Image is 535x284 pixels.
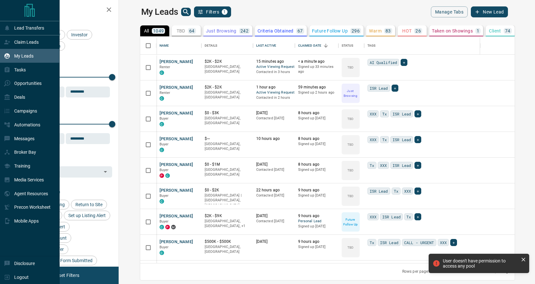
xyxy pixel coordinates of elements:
span: XXX [370,111,376,117]
div: Status [338,37,364,55]
p: Toronto [205,219,250,229]
p: [GEOGRAPHIC_DATA] | [GEOGRAPHIC_DATA], [GEOGRAPHIC_DATA] [205,193,250,208]
p: TBD [347,245,354,250]
span: 1 [222,10,227,14]
div: mrloft.ca [171,225,176,229]
p: 59 minutes ago [298,85,335,90]
p: [GEOGRAPHIC_DATA], [GEOGRAPHIC_DATA] [205,244,250,254]
span: ISR Lead [393,136,411,143]
p: Contacted [DATE] [256,219,292,224]
p: Rows per page: [402,269,429,274]
p: 8 hours ago [298,136,335,142]
div: User doesn't have permission to access any pool [443,258,518,269]
div: Name [156,37,201,55]
span: Renter [160,65,170,69]
p: Signed up [DATE] [298,244,335,250]
button: Sort [321,41,330,50]
div: Name [160,37,169,55]
span: + [394,85,396,91]
div: + [392,85,398,92]
span: ISR Lead [382,214,401,220]
p: TBD [347,65,354,70]
p: [DATE] [256,239,292,244]
span: XXX [440,239,447,246]
p: Future Follow Up [312,29,348,33]
button: [PERSON_NAME] [160,59,193,65]
p: 8 hours ago [298,162,335,167]
p: 83 [385,29,391,33]
p: Signed up [DATE] [298,116,335,121]
div: Tags [367,37,376,55]
div: Last Active [253,37,295,55]
p: 9 hours ago [298,213,335,219]
div: Return to Site [71,200,107,209]
p: TBD [347,168,354,173]
span: Tx [382,111,387,117]
span: Buyer [160,194,169,198]
p: 15 minutes ago [256,59,292,64]
div: condos.ca [160,70,164,75]
p: 64 [189,29,195,33]
button: Filters1 [194,6,231,17]
p: 9 hours ago [298,239,335,244]
p: HOT [402,29,412,33]
span: Buyer [160,142,169,146]
p: 67 [297,29,303,33]
button: [PERSON_NAME] [160,85,193,91]
p: $0 - $3K [205,110,250,116]
p: Just Browsing [206,29,237,33]
button: [PERSON_NAME] [160,188,193,194]
span: Renter [160,91,170,95]
div: condos.ca [160,225,164,229]
span: AI Qualified [370,59,397,66]
p: [GEOGRAPHIC_DATA], [GEOGRAPHIC_DATA] [205,167,250,177]
p: 22 hours ago [256,188,292,193]
p: $0 - $2K [205,188,250,193]
p: 296 [352,29,360,33]
p: Signed up [DATE] [298,224,335,229]
button: New Lead [471,6,508,17]
span: Tx [406,214,411,220]
p: 1049 [153,29,164,33]
p: Criteria Obtained [258,29,294,33]
p: Contacted in 2 hours [256,95,292,100]
div: + [414,162,421,169]
div: Set up Listing Alert [64,211,110,220]
span: ISR Lead [370,85,388,91]
span: Tx [370,162,374,169]
p: $2K - $9K [205,213,250,219]
span: Buyer [160,219,169,224]
p: Contacted [DATE] [256,167,292,172]
span: Buyer [160,168,169,172]
button: Reset Filters [49,270,83,281]
span: + [417,136,419,143]
span: + [417,111,419,117]
p: Signed up [DATE] [298,142,335,147]
span: Personal Lead [298,219,335,224]
p: Contacted [DATE] [256,116,292,121]
h2: Filters [21,6,112,14]
p: 74 [505,29,511,33]
span: CALL - URGENT [404,239,434,246]
p: $2K - $2K [205,85,250,90]
div: property.ca [160,173,164,178]
div: condos.ca [165,173,170,178]
div: condos.ca [160,122,164,126]
p: Signed up 2 hours ago [298,90,335,95]
p: Just Browsing [342,88,359,98]
span: ISR Lead [370,188,388,194]
div: condos.ca [160,199,164,204]
div: + [414,188,421,195]
span: ISR Lead [393,111,411,117]
div: Details [205,37,218,55]
span: + [403,59,405,66]
div: property.ca [165,225,170,229]
p: [DATE] [256,110,292,116]
button: Manage Tabs [431,6,468,17]
p: Signed up [DATE] [298,193,335,198]
div: + [450,239,457,246]
h1: My Leads [141,7,178,17]
span: XXX [370,136,376,143]
p: All [144,29,149,33]
button: [PERSON_NAME] [160,110,193,116]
